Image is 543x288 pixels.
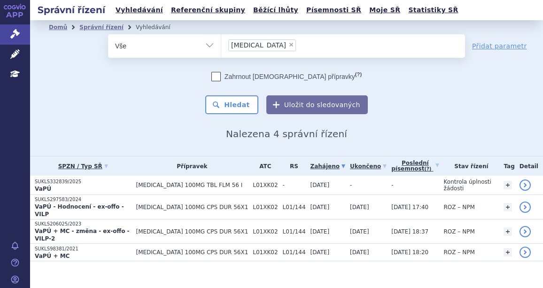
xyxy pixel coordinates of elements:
[136,20,183,34] li: Vyhledávání
[278,156,306,176] th: RS
[391,228,428,235] span: [DATE] 18:37
[283,182,306,188] span: -
[35,246,131,252] p: SUKLS98381/2021
[439,156,499,176] th: Stav řízení
[310,228,330,235] span: [DATE]
[35,221,131,227] p: SUKLS206025/2023
[253,228,278,235] span: L01XK02
[520,179,531,191] a: detail
[444,228,475,235] span: ROZ – NPM
[391,182,393,188] span: -
[35,186,51,192] strong: VaPÚ
[350,204,369,210] span: [DATE]
[350,228,369,235] span: [DATE]
[35,228,130,242] strong: VaPÚ + MC - změna - ex-offo - VILP-2
[30,3,113,16] h2: Správní řízení
[283,249,306,256] span: L01/144
[49,24,67,31] a: Domů
[35,203,124,218] strong: VaPÚ - Hodnocení - ex-offo - VILP
[504,248,512,257] a: +
[136,182,248,188] span: [MEDICAL_DATA] 100MG TBL FLM 56 I
[79,24,124,31] a: Správní řízení
[499,156,514,176] th: Tag
[299,39,304,51] input: [MEDICAL_DATA]
[520,226,531,237] a: detail
[310,204,330,210] span: [DATE]
[504,227,512,236] a: +
[35,160,131,173] a: SPZN / Typ SŘ
[205,95,258,114] button: Hledat
[520,202,531,213] a: detail
[424,166,431,172] abbr: (?)
[350,249,369,256] span: [DATE]
[391,204,428,210] span: [DATE] 17:40
[310,249,330,256] span: [DATE]
[444,249,475,256] span: ROZ – NPM
[253,204,278,210] span: L01XK02
[131,156,248,176] th: Přípravek
[303,4,364,16] a: Písemnosti SŘ
[350,182,352,188] span: -
[444,204,475,210] span: ROZ – NPM
[366,4,403,16] a: Moje SŘ
[504,181,512,189] a: +
[310,160,345,173] a: Zahájeno
[231,42,286,48] span: [MEDICAL_DATA]
[250,4,301,16] a: Běžící lhůty
[310,182,330,188] span: [DATE]
[253,249,278,256] span: L01XK02
[350,160,387,173] a: Ukončeno
[391,249,428,256] span: [DATE] 18:20
[248,156,278,176] th: ATC
[283,204,306,210] span: L01/144
[444,179,491,192] span: Kontrola úplnosti žádosti
[35,179,131,185] p: SUKLS332839/2025
[35,196,131,203] p: SUKLS297583/2024
[226,128,347,140] span: Nalezena 4 správní řízení
[211,72,362,81] label: Zahrnout [DEMOGRAPHIC_DATA] přípravky
[168,4,248,16] a: Referenční skupiny
[288,42,294,47] span: ×
[266,95,368,114] button: Uložit do sledovaných
[136,228,248,235] span: [MEDICAL_DATA] 100MG CPS DUR 56X1
[515,156,543,176] th: Detail
[253,182,278,188] span: L01XK02
[405,4,461,16] a: Statistiky SŘ
[520,247,531,258] a: detail
[391,156,439,176] a: Poslednípísemnost(?)
[136,249,248,256] span: [MEDICAL_DATA] 100MG CPS DUR 56X1
[136,204,248,210] span: [MEDICAL_DATA] 100MG CPS DUR 56X1
[113,4,166,16] a: Vyhledávání
[472,41,527,51] a: Přidat parametr
[504,203,512,211] a: +
[355,71,362,78] abbr: (?)
[35,253,70,259] strong: VaPÚ + MC
[283,228,306,235] span: L01/144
